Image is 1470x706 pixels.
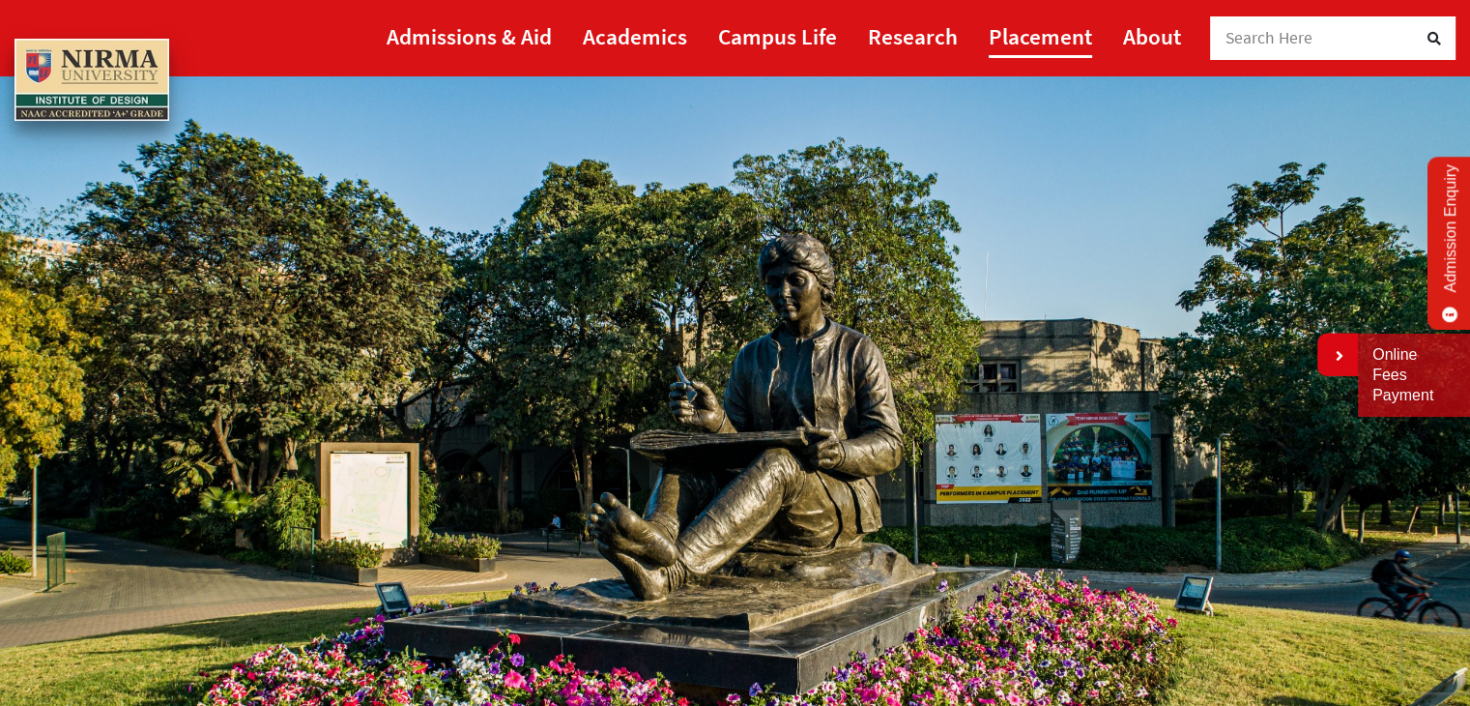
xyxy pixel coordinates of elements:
[387,15,552,58] a: Admissions & Aid
[868,15,958,58] a: Research
[1372,345,1456,405] a: Online Fees Payment
[989,15,1092,58] a: Placement
[583,15,687,58] a: Academics
[1123,15,1181,58] a: About
[718,15,837,58] a: Campus Life
[14,39,169,122] img: main_logo
[1225,27,1313,48] span: Search Here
